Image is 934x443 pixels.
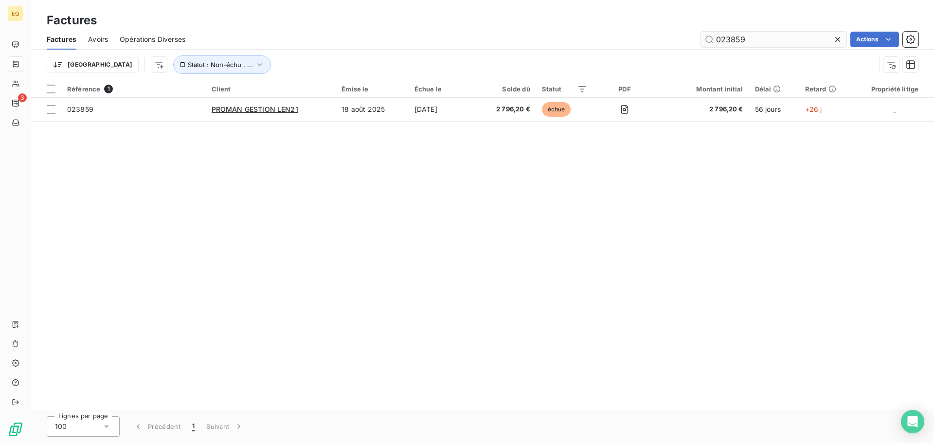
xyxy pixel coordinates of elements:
div: Retard [805,85,850,93]
div: Statut [542,85,588,93]
span: 1 [104,85,113,93]
div: EQ [8,6,23,21]
img: Logo LeanPay [8,422,23,437]
span: +26 j [805,105,822,113]
div: Émise le [341,85,402,93]
button: Précédent [127,416,186,437]
button: [GEOGRAPHIC_DATA] [47,57,139,72]
div: Propriété litige [862,85,928,93]
h3: Factures [47,12,97,29]
div: Solde dû [482,85,530,93]
span: 3 [18,93,27,102]
span: Factures [47,35,76,44]
button: Actions [850,32,899,47]
span: Référence [67,85,100,93]
input: Rechercher [700,32,846,47]
span: Opérations Diverses [120,35,185,44]
td: 56 jours [749,98,799,121]
div: Délai [755,85,793,93]
div: PDF [599,85,650,93]
span: _ [893,105,896,113]
span: PROMAN GESTION LEN21 [212,105,298,113]
span: 023859 [67,105,93,113]
div: Échue le [414,85,470,93]
span: 1 [192,422,195,431]
div: Open Intercom Messenger [901,410,924,433]
span: Avoirs [88,35,108,44]
span: 2 796,20 € [482,105,530,114]
button: 1 [186,416,200,437]
span: 2 796,20 € [662,105,743,114]
span: 100 [55,422,67,431]
div: Client [212,85,330,93]
div: Montant initial [662,85,743,93]
button: Statut : Non-échu , ... [173,55,271,74]
td: 18 août 2025 [336,98,408,121]
span: Statut : Non-échu , ... [188,61,253,69]
td: [DATE] [409,98,476,121]
span: échue [542,102,571,117]
button: Suivant [200,416,250,437]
